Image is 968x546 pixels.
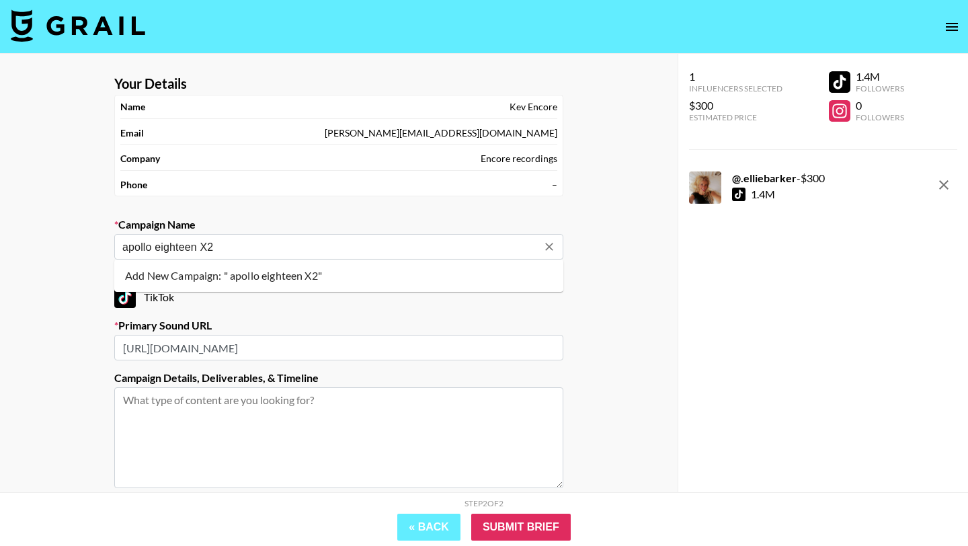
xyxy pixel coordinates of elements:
div: 0 [856,99,904,112]
img: TikTok [114,286,136,308]
div: Followers [856,112,904,122]
li: Add New Campaign: " apollo eighteen X2" [114,265,563,286]
div: Followers [856,83,904,93]
div: – [552,179,557,191]
div: 1.4M [751,188,775,201]
strong: Phone [120,179,147,191]
div: 1 [689,70,782,83]
label: Campaign Details, Deliverables, & Timeline [114,371,563,385]
input: https://www.tiktok.com/music/Old-Town-Road-6683330941219244813 [114,335,563,360]
img: Grail Talent [11,9,145,42]
strong: @ .elliebarker [732,171,797,184]
div: Influencers Selected [689,83,782,93]
div: - $ 300 [732,171,825,185]
div: TikTok [114,286,563,308]
input: Old Town Road - Lil Nas X + Billy Ray Cyrus [122,239,537,255]
button: « Back [397,514,460,541]
button: Clear [540,237,559,256]
strong: Company [120,153,160,165]
div: [PERSON_NAME][EMAIL_ADDRESS][DOMAIN_NAME] [325,127,557,139]
label: Primary Sound URL [114,319,563,332]
div: Encore recordings [481,153,557,165]
label: Campaign Name [114,218,563,231]
div: Kev Encore [510,101,557,113]
div: Estimated Price [689,112,782,122]
strong: Email [120,127,144,139]
button: open drawer [938,13,965,40]
button: remove [930,171,957,198]
strong: Name [120,101,145,113]
strong: Your Details [114,75,187,92]
div: Step 2 of 2 [465,498,503,508]
input: Submit Brief [471,514,571,541]
div: 1.4M [856,70,904,83]
div: $300 [689,99,782,112]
